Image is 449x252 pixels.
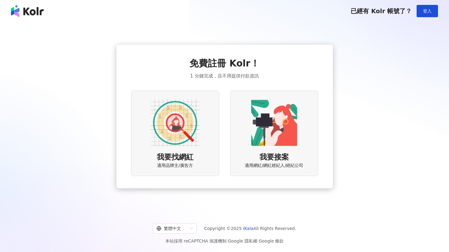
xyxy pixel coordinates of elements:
[351,7,412,15] span: 已經有 Kolr 帳號了？
[259,152,289,163] span: 我要接案
[243,226,253,231] a: iKala
[165,237,284,245] span: 本站採用 reCAPTCHA 保護機制
[250,98,299,147] img: KOL identity option
[417,5,438,17] button: 登入
[228,239,257,243] a: Google 隱私權
[157,152,193,163] span: 我要找網紅
[190,72,259,80] span: 1 分鐘完成，且不用提供付款資訊
[157,163,193,169] span: 適用品牌主/廣告方
[423,9,432,13] span: 登入
[257,239,259,243] span: |
[156,224,188,233] div: 繁體中文
[11,5,44,17] img: logo
[190,57,259,70] span: 免費註冊 Kolr！
[151,98,200,147] img: AD identity option
[245,163,303,169] span: 適用網紅/網紅經紀人/經紀公司
[204,225,296,232] span: Copyright © 2025 All Rights Reserved.
[259,239,284,243] a: Google 條款
[226,239,228,243] span: |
